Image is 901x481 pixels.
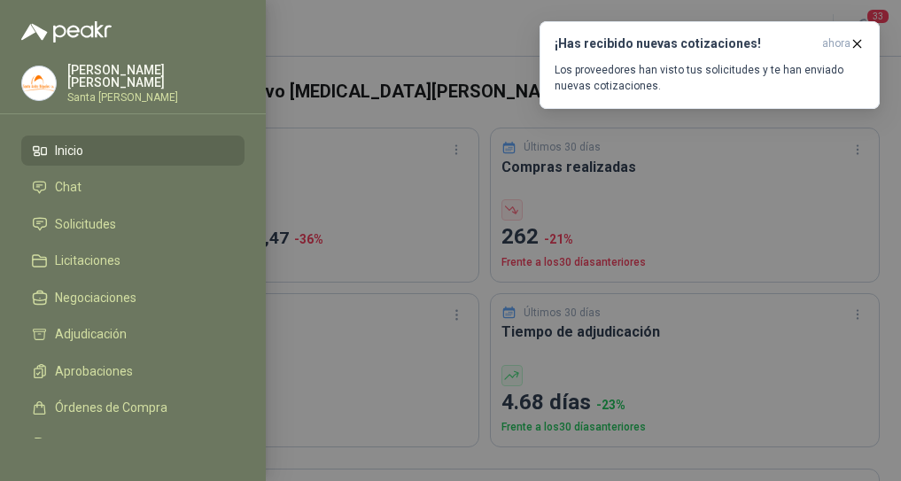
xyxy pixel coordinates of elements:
span: Chat [55,180,82,194]
a: Solicitudes [21,209,245,239]
a: Inicio [21,136,245,166]
a: Adjudicación [21,320,245,350]
a: Negociaciones [21,283,245,313]
span: Órdenes de Compra [55,400,167,415]
a: Licitaciones [21,246,245,276]
span: ahora [822,36,851,51]
p: Los proveedores han visto tus solicitudes y te han enviado nuevas cotizaciones. [555,62,865,94]
span: Solicitudes [55,217,116,231]
span: Negociaciones [55,291,136,305]
span: Aprobaciones [55,364,133,378]
span: Inicio [55,144,83,158]
a: Aprobaciones [21,356,245,386]
h3: ¡Has recibido nuevas cotizaciones! [555,36,815,51]
p: Santa [PERSON_NAME] [67,92,245,103]
a: Órdenes de Compra [21,393,245,423]
button: ¡Has recibido nuevas cotizaciones!ahora Los proveedores han visto tus solicitudes y te han enviad... [540,21,880,109]
span: Adjudicación [55,327,127,341]
p: [PERSON_NAME] [PERSON_NAME] [67,64,245,89]
img: Company Logo [22,66,56,100]
span: Remisiones [55,438,120,452]
span: Licitaciones [55,253,120,268]
img: Logo peakr [21,21,112,43]
a: Chat [21,173,245,203]
a: Remisiones [21,430,245,460]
